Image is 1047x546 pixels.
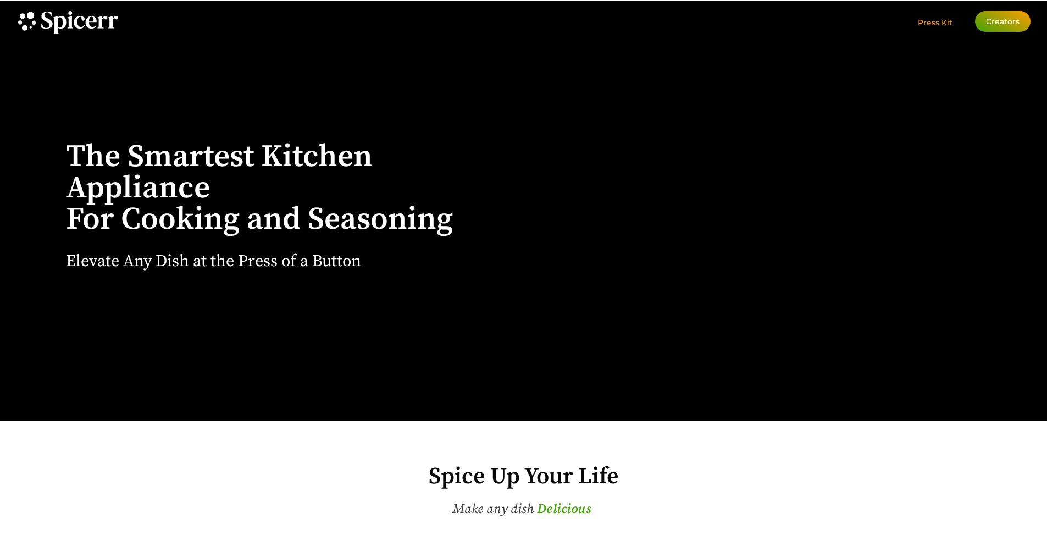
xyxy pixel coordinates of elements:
a: Creators [975,11,1031,32]
h2: Spice Up Your Life [167,465,881,488]
span: Creators [986,18,1020,25]
h2: Elevate Any Dish at the Press of a Button [66,253,361,269]
a: Press Kit [918,11,952,27]
span: Press Kit [918,18,952,27]
span: s [586,498,591,521]
span: u [578,498,586,521]
h1: The Smartest Kitchen Appliance For Cooking and Seasoning [66,141,484,235]
span: Make any dish [452,501,534,517]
